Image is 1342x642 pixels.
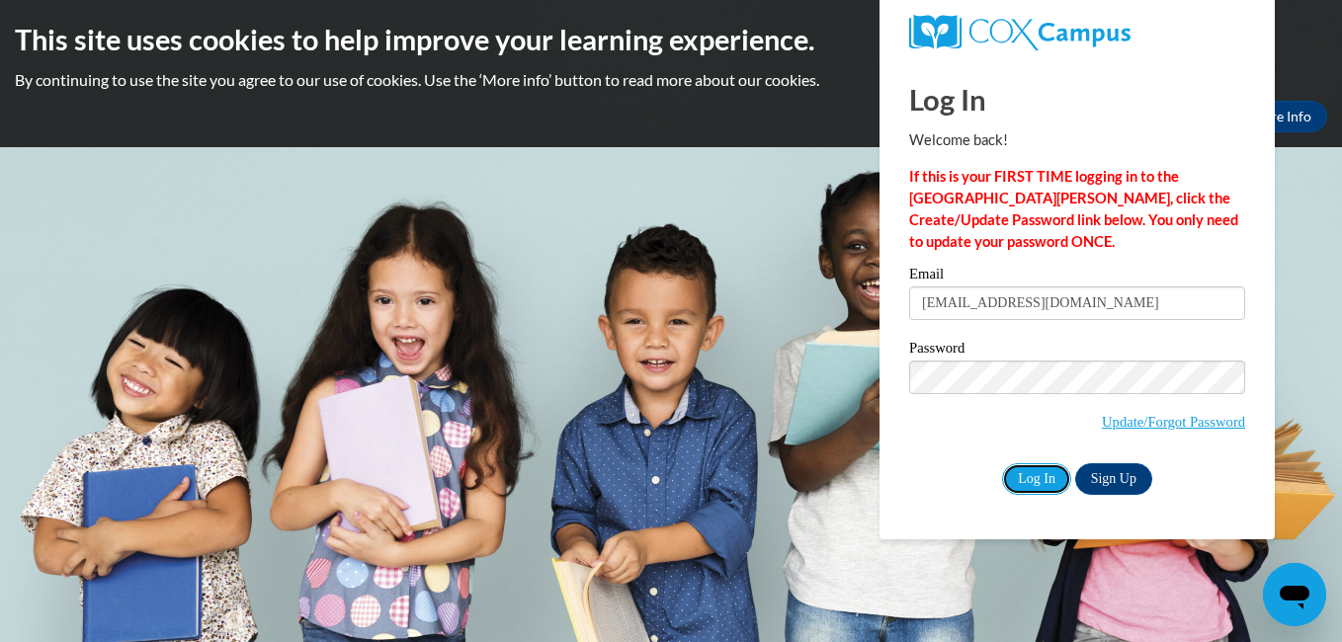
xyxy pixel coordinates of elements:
a: COX Campus [909,15,1245,50]
a: More Info [1234,101,1327,132]
label: Email [909,267,1245,286]
img: COX Campus [909,15,1131,50]
input: Log In [1002,463,1071,495]
iframe: Button to launch messaging window [1263,563,1326,626]
a: Sign Up [1075,463,1152,495]
label: Password [909,341,1245,361]
p: Welcome back! [909,129,1245,151]
h2: This site uses cookies to help improve your learning experience. [15,20,1327,59]
p: By continuing to use the site you agree to our use of cookies. Use the ‘More info’ button to read... [15,69,1327,91]
a: Update/Forgot Password [1102,414,1245,430]
h1: Log In [909,79,1245,120]
strong: If this is your FIRST TIME logging in to the [GEOGRAPHIC_DATA][PERSON_NAME], click the Create/Upd... [909,168,1238,250]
